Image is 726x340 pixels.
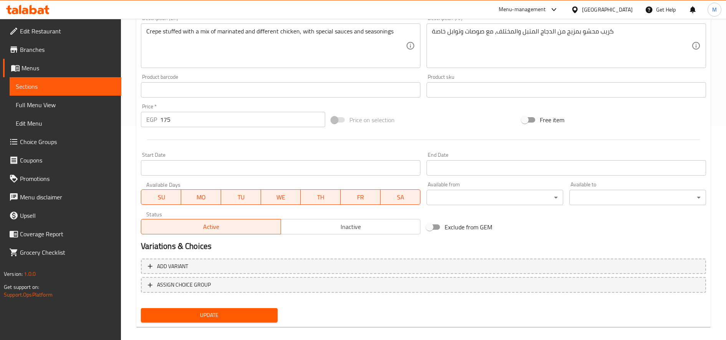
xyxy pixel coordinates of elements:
[224,192,258,203] span: TU
[427,82,706,98] input: Please enter product sku
[427,190,563,205] div: ​
[3,133,121,151] a: Choice Groups
[20,248,115,257] span: Grocery Checklist
[304,192,337,203] span: TH
[499,5,546,14] div: Menu-management
[160,112,325,127] input: Please enter price
[582,5,633,14] div: [GEOGRAPHIC_DATA]
[301,189,341,205] button: TH
[20,174,115,183] span: Promotions
[3,40,121,59] a: Branches
[20,211,115,220] span: Upsell
[445,222,492,232] span: Exclude from GEM
[384,192,417,203] span: SA
[10,114,121,133] a: Edit Menu
[141,259,706,274] button: Add variant
[24,269,36,279] span: 1.0.0
[281,219,420,234] button: Inactive
[10,77,121,96] a: Sections
[141,308,278,322] button: Update
[141,277,706,293] button: ASSIGN CHOICE GROUP
[147,310,271,320] span: Update
[3,206,121,225] a: Upsell
[144,192,178,203] span: SU
[20,156,115,165] span: Coupons
[20,45,115,54] span: Branches
[141,82,420,98] input: Please enter product barcode
[349,115,395,124] span: Price on selection
[141,240,706,252] h2: Variations & Choices
[3,169,121,188] a: Promotions
[3,243,121,262] a: Grocery Checklist
[3,151,121,169] a: Coupons
[10,96,121,114] a: Full Menu View
[432,28,691,64] textarea: كريب محشو بمزيج من الدجاج المتبل والمختلف، مع صوصات وتوابل خاصة
[4,269,23,279] span: Version:
[20,192,115,202] span: Menu disclaimer
[221,189,261,205] button: TU
[264,192,298,203] span: WE
[4,290,53,300] a: Support.OpsPlatform
[3,188,121,206] a: Menu disclaimer
[380,189,420,205] button: SA
[344,192,377,203] span: FR
[184,192,218,203] span: MO
[540,115,564,124] span: Free item
[3,22,121,40] a: Edit Restaurant
[3,59,121,77] a: Menus
[16,119,115,128] span: Edit Menu
[146,28,406,64] textarea: Crepe stuffed with a mix of marinated and different chicken, with special sauces and seasonings
[16,100,115,109] span: Full Menu View
[181,189,221,205] button: MO
[569,190,706,205] div: ​
[141,189,181,205] button: SU
[4,282,39,292] span: Get support on:
[157,280,211,290] span: ASSIGN CHOICE GROUP
[157,262,188,271] span: Add variant
[341,189,380,205] button: FR
[3,225,121,243] a: Coverage Report
[20,27,115,36] span: Edit Restaurant
[144,221,278,232] span: Active
[141,219,281,234] button: Active
[261,189,301,205] button: WE
[20,229,115,239] span: Coverage Report
[21,63,115,73] span: Menus
[16,82,115,91] span: Sections
[20,137,115,146] span: Choice Groups
[284,221,417,232] span: Inactive
[712,5,717,14] span: M
[146,115,157,124] p: EGP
